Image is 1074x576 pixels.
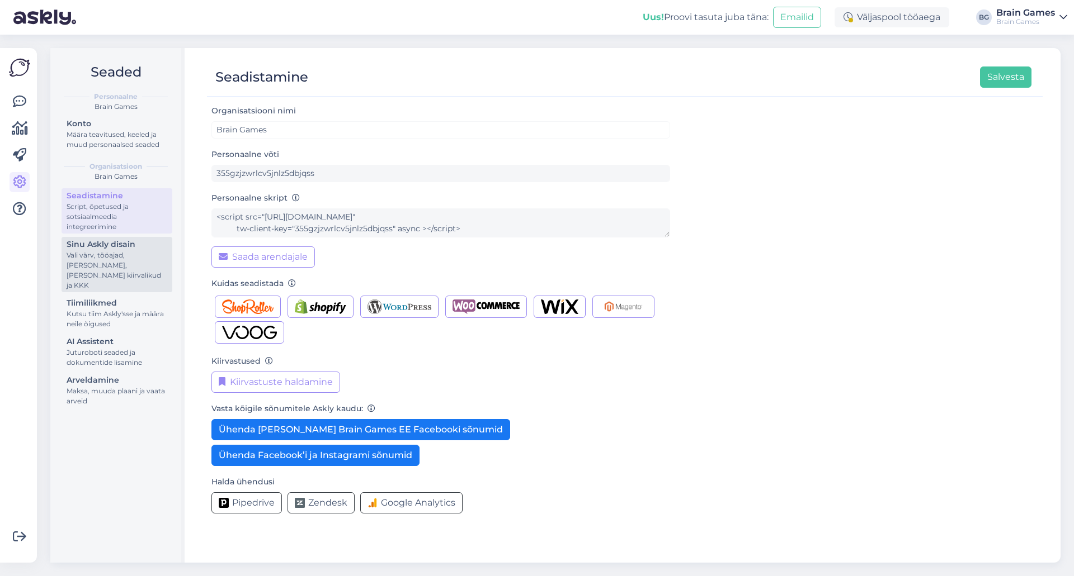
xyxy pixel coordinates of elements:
a: AI AssistentJuturoboti seaded ja dokumentide lisamine [62,334,172,369]
div: BG [976,9,992,25]
div: Brain Games [996,8,1055,17]
label: Kuidas seadistada [211,278,296,289]
div: Kutsu tiim Askly'sse ja määra neile õigused [67,309,167,329]
button: Google Analytics [360,492,463,513]
a: TiimiliikmedKutsu tiim Askly'sse ja määra neile õigused [62,296,172,331]
div: Sinu Askly disain [67,239,167,250]
span: Pipedrive [232,496,275,510]
label: Kiirvastused [211,355,273,367]
button: Ühenda Facebook’i ja Instagrami sõnumid [211,445,420,466]
button: Kiirvastuste haldamine [211,372,340,393]
div: Tiimiliikmed [67,297,167,309]
div: Seadistamine [67,190,167,202]
div: Seadistamine [215,66,308,88]
div: Brain Games [996,17,1055,26]
div: Väljaspool tööaega [835,7,949,27]
button: Pipedrive [211,492,282,513]
b: Personaalne [94,92,138,102]
img: Pipedrive [219,498,229,508]
img: Wordpress [368,299,432,314]
img: Askly Logo [9,57,30,78]
div: Brain Games [59,102,172,112]
div: Proovi tasuta juba täna: [643,11,769,24]
span: Zendesk [308,496,347,510]
b: Uus! [643,12,664,22]
textarea: <script src="[URL][DOMAIN_NAME]" tw-client-key="355gzjzwrlcv5jnlz5dbjqss" async ></script> [211,208,670,237]
div: Script, õpetused ja sotsiaalmeedia integreerimine [67,202,167,232]
label: Personaalne skript [211,192,300,204]
button: Salvesta [980,66,1031,88]
img: Voog [222,325,277,340]
a: Sinu Askly disainVali värv, tööajad, [PERSON_NAME], [PERSON_NAME] kiirvalikud ja KKK [62,237,172,292]
img: Shoproller [222,299,274,314]
div: Arveldamine [67,374,167,386]
div: Juturoboti seaded ja dokumentide lisamine [67,347,167,368]
button: Saada arendajale [211,246,315,268]
img: Shopify [295,299,346,314]
label: Vasta kõigile sõnumitele Askly kaudu: [211,403,375,415]
div: Maksa, muuda plaani ja vaata arveid [67,386,167,406]
a: SeadistamineScript, õpetused ja sotsiaalmeedia integreerimine [62,188,172,234]
a: ArveldamineMaksa, muuda plaani ja vaata arveid [62,373,172,408]
label: Halda ühendusi [211,476,275,488]
img: Woocommerce [453,299,520,314]
div: Konto [67,118,167,130]
a: KontoMäära teavitused, keeled ja muud personaalsed seaded [62,116,172,151]
a: Brain GamesBrain Games [996,8,1067,26]
h2: Seaded [59,61,172,83]
input: ABC Corporation [211,121,670,139]
div: Määra teavitused, keeled ja muud personaalsed seaded [67,130,167,150]
button: Emailid [773,7,821,28]
div: Vali värv, tööajad, [PERSON_NAME], [PERSON_NAME] kiirvalikud ja KKK [67,250,167,291]
img: Zendesk [295,498,305,508]
label: Personaalne võti [211,149,279,160]
button: Ühenda [PERSON_NAME] Brain Games EE Facebooki sõnumid [211,419,510,440]
div: AI Assistent [67,336,167,347]
div: Brain Games [59,172,172,182]
button: Zendesk [288,492,355,513]
b: Organisatsioon [89,161,142,172]
img: Google Analytics [368,498,378,508]
label: Organisatsiooni nimi [211,105,300,117]
span: Google Analytics [381,496,455,510]
img: Wix [541,299,578,314]
img: Magento [600,299,647,314]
